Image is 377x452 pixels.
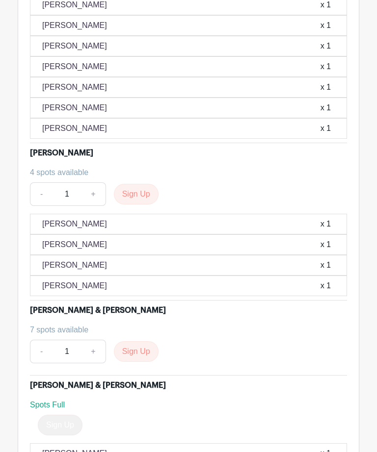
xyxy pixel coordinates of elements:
div: [PERSON_NAME] & [PERSON_NAME] [30,379,166,391]
div: 4 spots available [30,167,339,178]
div: [PERSON_NAME] [30,147,93,159]
div: x 1 [321,40,331,52]
p: [PERSON_NAME] [42,280,107,292]
div: x 1 [321,61,331,73]
p: [PERSON_NAME] [42,40,107,52]
p: [PERSON_NAME] [42,123,107,134]
div: x 1 [321,20,331,31]
a: - [30,182,53,206]
p: [PERSON_NAME] [42,259,107,271]
div: 7 spots available [30,324,339,336]
div: x 1 [321,123,331,134]
p: [PERSON_NAME] [42,20,107,31]
p: [PERSON_NAME] [42,218,107,230]
span: Spots Full [30,401,65,409]
div: x 1 [321,218,331,230]
div: x 1 [321,259,331,271]
div: x 1 [321,81,331,93]
p: [PERSON_NAME] [42,102,107,114]
a: - [30,340,53,363]
div: x 1 [321,102,331,114]
a: + [81,340,106,363]
p: [PERSON_NAME] [42,81,107,93]
button: Sign Up [114,341,159,362]
a: + [81,182,106,206]
div: x 1 [321,239,331,251]
p: [PERSON_NAME] [42,61,107,73]
div: x 1 [321,280,331,292]
div: [PERSON_NAME] & [PERSON_NAME] [30,304,166,316]
p: [PERSON_NAME] [42,239,107,251]
button: Sign Up [114,184,159,204]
